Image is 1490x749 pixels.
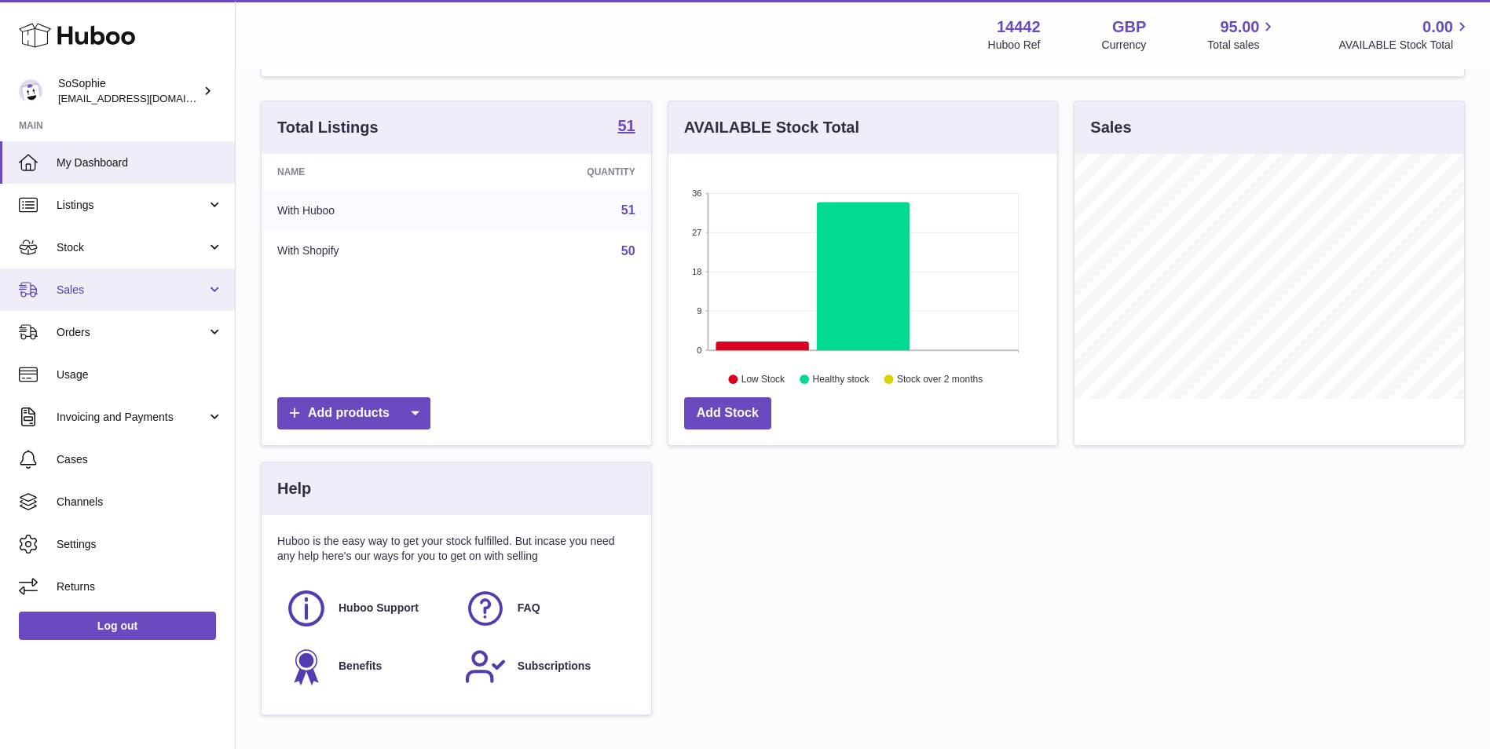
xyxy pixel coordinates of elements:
div: SoSophie [58,76,200,106]
span: 0.00 [1422,16,1453,38]
h3: Total Listings [277,117,379,138]
a: Huboo Support [285,587,448,630]
td: With Shopify [262,231,471,272]
span: Orders [57,325,207,340]
text: 18 [692,267,701,276]
th: Quantity [471,154,650,190]
h3: AVAILABLE Stock Total [684,117,859,138]
text: 27 [692,228,701,237]
text: 0 [697,345,701,355]
span: AVAILABLE Stock Total [1338,38,1471,53]
a: 51 [617,118,635,137]
text: Healthy stock [812,374,869,385]
td: With Huboo [262,190,471,231]
span: Huboo Support [339,601,419,616]
span: Sales [57,283,207,298]
span: Listings [57,198,207,213]
span: Channels [57,495,223,510]
a: 95.00 Total sales [1207,16,1277,53]
text: 9 [697,306,701,316]
a: 0.00 AVAILABLE Stock Total [1338,16,1471,53]
a: Subscriptions [464,645,628,688]
a: Add Stock [684,397,771,429]
a: Log out [19,612,216,640]
p: Huboo is the easy way to get your stock fulfilled. But incase you need any help here's our ways f... [277,534,635,564]
h3: Help [277,478,311,499]
h3: Sales [1090,117,1131,138]
span: Settings [57,537,223,552]
text: Stock over 2 months [897,374,983,385]
th: Name [262,154,471,190]
a: Benefits [285,645,448,688]
span: Cases [57,452,223,467]
div: Currency [1102,38,1147,53]
strong: 51 [617,118,635,133]
span: FAQ [518,601,540,616]
a: 51 [621,203,635,217]
span: Benefits [339,659,382,674]
span: Invoicing and Payments [57,410,207,425]
span: Usage [57,367,223,382]
div: Huboo Ref [988,38,1041,53]
strong: 14442 [997,16,1041,38]
span: Returns [57,579,223,594]
strong: GBP [1112,16,1146,38]
span: Total sales [1207,38,1277,53]
span: 95.00 [1220,16,1259,38]
a: FAQ [464,587,628,630]
a: 50 [621,244,635,258]
img: internalAdmin-14442@internal.huboo.com [19,79,42,103]
span: My Dashboard [57,155,223,170]
span: Subscriptions [518,659,591,674]
span: [EMAIL_ADDRESS][DOMAIN_NAME] [58,92,231,104]
text: Low Stock [741,374,785,385]
a: Add products [277,397,430,429]
span: Stock [57,240,207,255]
text: 36 [692,188,701,198]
